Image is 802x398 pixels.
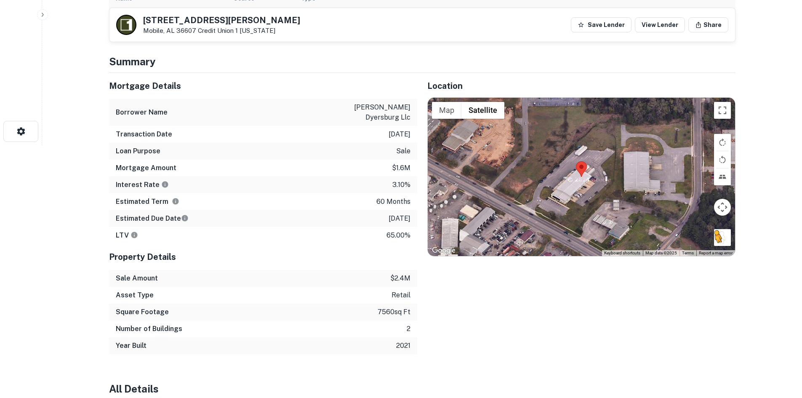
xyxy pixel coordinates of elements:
[760,331,802,371] iframe: Chat Widget
[714,102,731,119] button: Toggle fullscreen view
[427,80,735,92] h5: Location
[396,341,410,351] p: 2021
[378,307,410,317] p: 7560 sq ft
[116,180,169,190] h6: Interest Rate
[714,168,731,185] button: Tilt map
[430,245,458,256] a: Open this area in Google Maps (opens a new window)
[109,80,417,92] h5: Mortgage Details
[714,199,731,216] button: Map camera controls
[116,146,160,156] h6: Loan Purpose
[116,107,168,118] h6: Borrower Name
[688,17,728,32] button: Share
[571,17,631,32] button: Save Lender
[682,251,694,255] a: Terms (opens in new tab)
[198,27,275,34] a: Credit Union 1 [US_STATE]
[116,273,158,283] h6: Sale Amount
[390,273,410,283] p: $2.4m
[645,251,677,255] span: Map data ©2025
[116,163,176,173] h6: Mortgage Amount
[392,163,410,173] p: $1.6m
[396,146,410,156] p: sale
[335,102,410,123] p: [PERSON_NAME] dyersburg llc
[461,102,504,119] button: Show satellite imagery
[109,54,735,69] h4: Summary
[116,290,154,300] h6: Asset Type
[386,230,410,240] p: 65.00%
[392,290,410,300] p: retail
[714,151,731,168] button: Rotate map counterclockwise
[109,381,735,396] h4: All Details
[376,197,410,207] p: 60 months
[714,134,731,151] button: Rotate map clockwise
[407,324,410,334] p: 2
[389,214,410,224] p: [DATE]
[432,102,461,119] button: Show street map
[116,324,182,334] h6: Number of Buildings
[116,307,169,317] h6: Square Footage
[430,245,458,256] img: Google
[714,229,731,246] button: Drag Pegman onto the map to open Street View
[699,251,733,255] a: Report a map error
[116,129,172,139] h6: Transaction Date
[116,197,179,207] h6: Estimated Term
[116,230,138,240] h6: LTV
[389,129,410,139] p: [DATE]
[161,181,169,188] svg: The interest rates displayed on the website are for informational purposes only and may be report...
[604,250,640,256] button: Keyboard shortcuts
[116,341,147,351] h6: Year Built
[116,214,189,224] h6: Estimated Due Date
[131,231,138,239] svg: LTVs displayed on the website are for informational purposes only and may be reported incorrectly...
[172,198,179,205] svg: Term is based on a standard schedule for this type of loan.
[143,16,300,24] h5: [STREET_ADDRESS][PERSON_NAME]
[392,180,410,190] p: 3.10%
[109,251,417,263] h5: Property Details
[181,214,189,222] svg: Estimate is based on a standard schedule for this type of loan.
[143,27,300,35] p: Mobile, AL 36607
[635,17,685,32] a: View Lender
